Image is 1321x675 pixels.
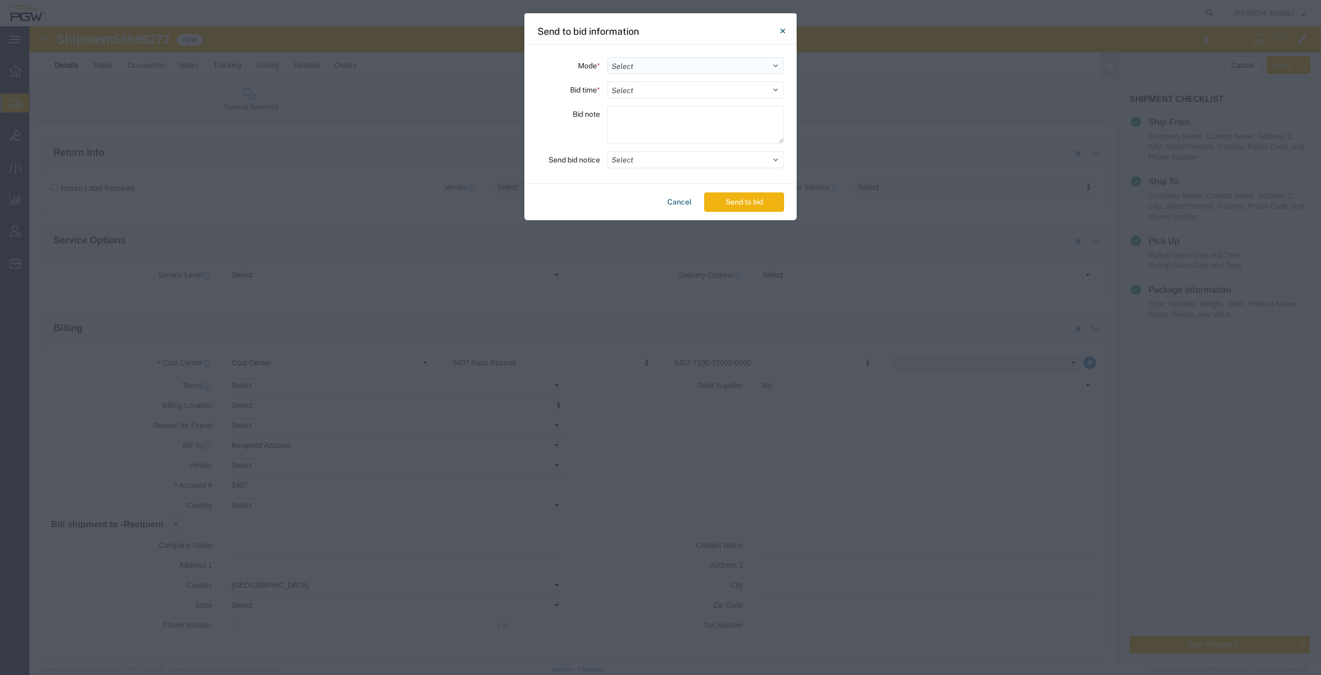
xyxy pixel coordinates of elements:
button: Send to bid [704,192,784,212]
label: Send bid notice [548,151,600,168]
label: Mode [578,57,600,74]
label: Bid note [573,106,600,122]
button: Close [772,21,793,42]
button: Cancel [663,192,696,212]
label: Bid time [570,81,600,98]
button: Select [607,151,784,168]
h4: Send to bid information [537,24,639,38]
